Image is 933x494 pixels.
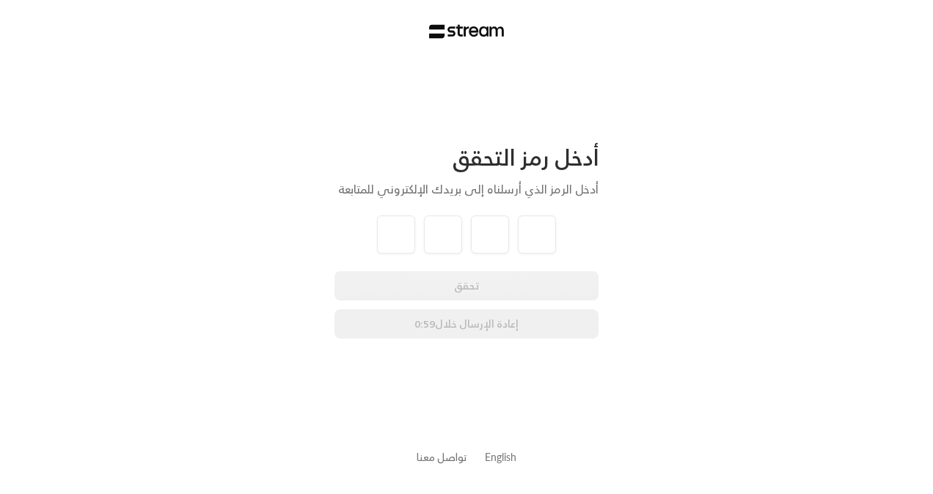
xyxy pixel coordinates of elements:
img: Stream Logo [429,24,505,39]
div: أدخل رمز التحقق [334,144,599,172]
button: تواصل معنا [417,449,467,465]
a: تواصل معنا [417,448,467,466]
div: أدخل الرمز الذي أرسلناه إلى بريدك الإلكتروني للمتابعة [334,180,599,198]
a: English [485,443,516,471]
